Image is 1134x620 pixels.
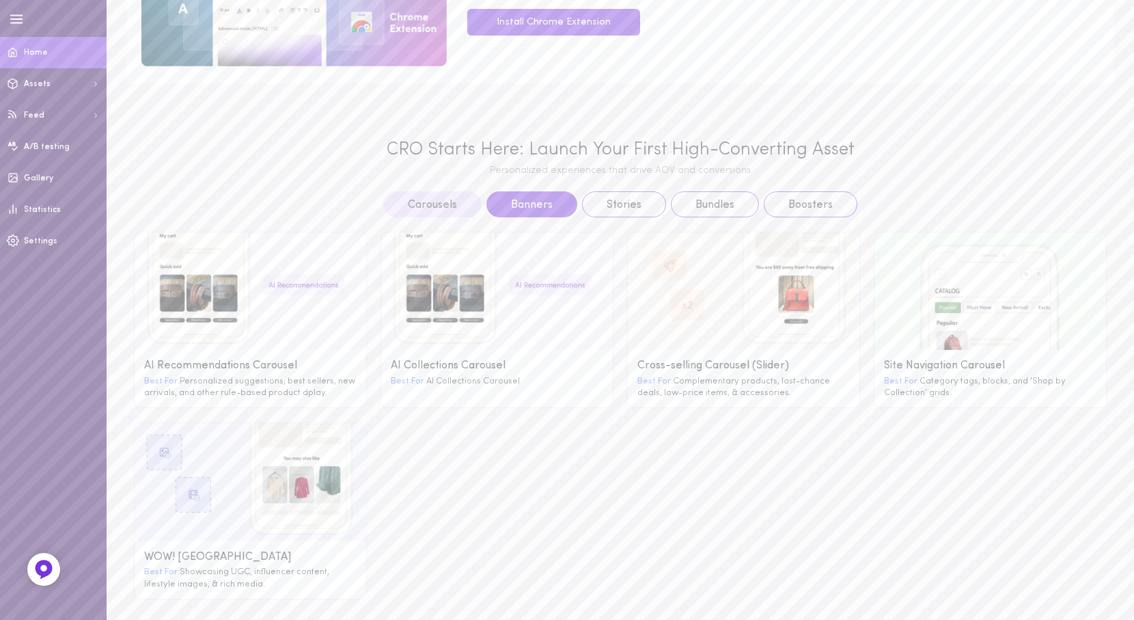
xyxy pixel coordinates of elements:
div: WOW! [GEOGRAPHIC_DATA] [144,551,357,564]
span: Best For: [144,377,180,386]
button: Carousels [383,191,482,217]
span: Best For: [637,377,673,386]
button: Boosters [764,191,857,217]
a: Install Chrome Extension [467,9,640,36]
span: Best For: [391,377,426,386]
div: Showcasing UGC, influencer content, lifestyle images, & rich media. [144,566,357,589]
button: Stories [582,191,666,217]
img: Feedback Button [33,559,54,580]
span: Settings [24,237,57,245]
div: Personalized experiences that drive AOV and conversions [134,165,1107,177]
span: Best For: [884,377,919,386]
span: Home [24,49,48,57]
span: Assets [24,80,51,88]
div: Category tags, blocks, and 'Shop by Collection' grids. [884,375,1096,399]
div: Site Navigation Carousel [884,360,1096,373]
button: Bundles [671,191,759,217]
span: A/B testing [24,143,70,151]
span: Statistics [24,206,61,214]
span: Gallery [24,174,53,183]
div: CRO Starts Here: Launch Your First High-Converting Asset [134,139,1107,161]
button: Banners [486,191,577,217]
div: Cross-selling Carousel (Slider) [637,360,850,373]
div: AI Collections Carousel [391,360,603,373]
div: AI Collections Carousel [391,375,603,388]
div: Personalized suggestions, best sellers, new arrivals, and other rule-based product dplay. [144,375,357,399]
span: Feed [24,111,44,120]
span: Best For: [144,567,180,576]
div: Complementary products, last-chance deals, low-price items, & accessories. [637,375,850,399]
div: AI Recommendations Carousel [144,360,357,373]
